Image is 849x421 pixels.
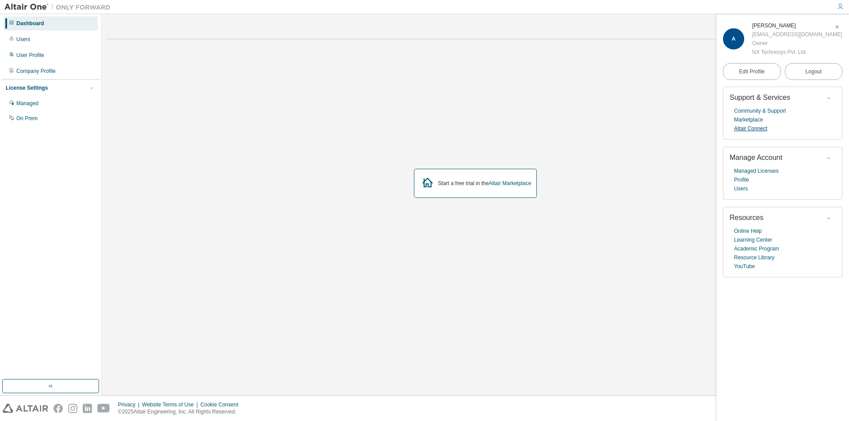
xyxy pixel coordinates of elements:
a: Resource Library [734,253,774,262]
a: Profile [734,175,749,184]
a: Learning Center [734,235,772,244]
div: Website Terms of Use [142,401,200,408]
div: User Profile [16,52,44,59]
a: Edit Profile [723,63,781,80]
a: Altair Marketplace [489,180,531,186]
span: Edit Profile [739,68,765,75]
a: Managed Licenses [734,167,779,175]
span: Support & Services [730,94,790,101]
div: [EMAIL_ADDRESS][DOMAIN_NAME] [752,30,842,39]
div: Privacy [118,401,142,408]
div: Users [16,36,30,43]
img: Altair One [4,3,115,11]
span: A [732,36,736,42]
img: linkedin.svg [83,404,92,413]
div: Managed [16,100,38,107]
button: Logout [785,63,843,80]
div: NX Technosys Pvt. Ltd. [752,48,842,57]
div: Owner [752,39,842,48]
img: altair_logo.svg [3,404,48,413]
div: Cookie Consent [200,401,243,408]
span: Logout [805,67,822,76]
img: youtube.svg [97,404,110,413]
div: License Settings [6,84,48,91]
div: Ajinkya Dhame [752,21,842,30]
img: facebook.svg [54,404,63,413]
div: Start a free trial in the [438,180,532,187]
p: © 2025 Altair Engineering, Inc. All Rights Reserved. [118,408,244,416]
div: Dashboard [16,20,44,27]
a: Altair Connect [734,124,767,133]
a: Academic Program [734,244,779,253]
a: Online Help [734,227,762,235]
img: instagram.svg [68,404,77,413]
a: Community & Support [734,106,786,115]
span: Manage Account [730,154,782,161]
span: Resources [730,214,763,221]
div: On Prem [16,115,38,122]
div: Company Profile [16,68,56,75]
a: Marketplace [734,115,763,124]
a: Users [734,184,748,193]
a: YouTube [734,262,755,271]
